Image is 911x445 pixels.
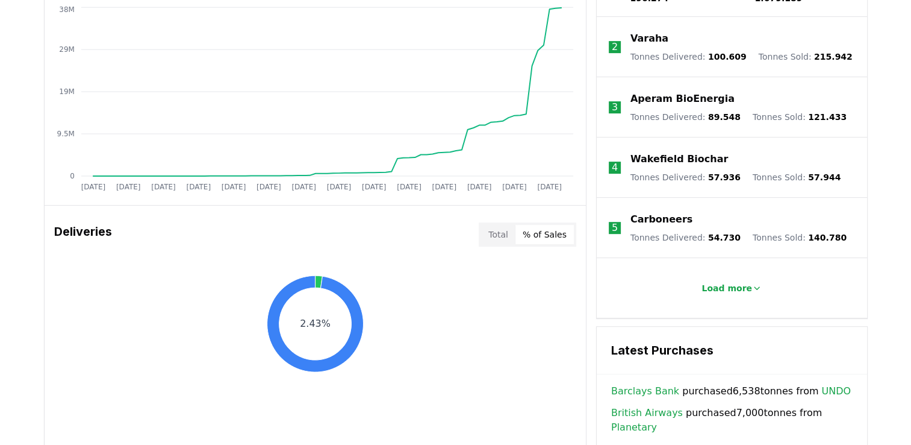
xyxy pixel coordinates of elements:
a: Wakefield Biochar [630,152,728,166]
span: 100.609 [708,52,747,62]
p: Tonnes Sold : [759,51,853,63]
p: 5 [612,221,618,235]
a: Planetary [611,420,657,435]
button: % of Sales [515,225,574,244]
span: 215.942 [814,52,853,62]
span: 57.944 [808,172,841,182]
h3: Latest Purchases [611,341,853,359]
span: 54.730 [708,233,741,242]
span: 140.780 [808,233,847,242]
p: Tonnes Delivered : [630,171,741,183]
p: 3 [612,100,618,115]
tspan: [DATE] [326,183,351,191]
p: Load more [701,282,752,294]
tspan: [DATE] [186,183,211,191]
a: British Airways [611,406,683,420]
text: 2.43% [300,318,331,329]
p: 2 [612,40,618,54]
tspan: [DATE] [257,183,281,191]
span: 89.548 [708,112,741,122]
tspan: [DATE] [537,183,562,191]
p: Tonnes Sold : [753,232,847,244]
a: Varaha [630,31,668,46]
button: Total [481,225,515,244]
p: Tonnes Delivered : [630,111,741,123]
span: 57.936 [708,172,741,182]
tspan: 19M [59,87,75,96]
tspan: [DATE] [397,183,421,191]
tspan: [DATE] [467,183,492,191]
a: Barclays Bank [611,384,679,399]
a: Aperam BioEnergia [630,92,735,106]
tspan: [DATE] [81,183,105,191]
a: UNDO [821,384,851,399]
span: purchased 7,000 tonnes from [611,406,853,435]
tspan: 38M [59,5,75,14]
tspan: [DATE] [291,183,316,191]
span: purchased 6,538 tonnes from [611,384,851,399]
a: Carboneers [630,212,692,227]
h3: Deliveries [54,222,112,247]
tspan: [DATE] [151,183,176,191]
p: Tonnes Sold : [753,111,847,123]
tspan: [DATE] [502,183,527,191]
tspan: [DATE] [221,183,246,191]
p: Tonnes Delivered : [630,232,741,244]
tspan: [DATE] [432,183,456,191]
tspan: 9.5M [57,130,74,138]
tspan: 0 [70,172,75,180]
p: 4 [612,160,618,175]
tspan: 29M [59,45,75,54]
p: Tonnes Sold : [753,171,841,183]
span: 121.433 [808,112,847,122]
button: Load more [692,276,771,300]
p: Tonnes Delivered : [630,51,747,63]
tspan: [DATE] [116,183,140,191]
tspan: [DATE] [362,183,387,191]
